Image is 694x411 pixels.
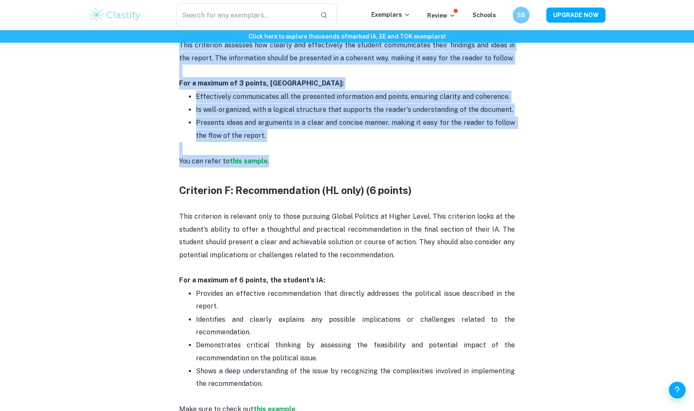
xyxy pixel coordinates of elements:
[371,10,410,19] p: Exemplars
[517,10,526,20] h6: SB
[176,3,313,27] input: Search for any exemplars...
[196,93,510,101] span: Effectively communicates all the presented information and points, ensuring clarity and coherence.
[179,79,344,87] strong: For a maximum of 3 points, [GEOGRAPHIC_DATA]:
[669,382,686,398] button: Help and Feedback
[2,32,692,41] h6: Click here to explore thousands of marked IA, EE and TOK exemplars !
[513,7,530,23] button: SB
[196,287,515,313] p: Provides an effective recommendation that directly addresses the political issue described in the...
[179,155,515,168] p: You can refer to .
[230,157,268,165] a: this sample
[179,276,325,284] strong: For a maximum of 6 points, the student’s IA:
[89,7,142,23] img: Clastify logo
[472,12,496,18] a: Schools
[196,119,517,139] span: Presents ideas and arguments in a clear and concise manner, making it easy for the reader to foll...
[546,8,605,23] button: UPGRADE NOW
[179,183,515,198] h3: Criterion F: Recommendation (HL only) (6 points)
[196,313,515,339] p: Identifies and clearly explains any possible implications or challenges related to the recommenda...
[196,339,515,364] p: Demonstrates critical thinking by assessing the feasibility and potential impact of the recommend...
[179,210,515,261] p: This criterion is relevant only to those pursuing Global Politics at Higher Level. This criterion...
[427,11,456,20] p: Review
[196,365,515,390] p: Shows a deep understanding of the issue by recognizing the complexities involved in implementing ...
[179,39,515,65] p: This criterion assesses how clearly and effectively the student communicates their findings and i...
[196,106,513,114] span: Is well-organized, with a logical structure that supports the reader's understanding of the docum...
